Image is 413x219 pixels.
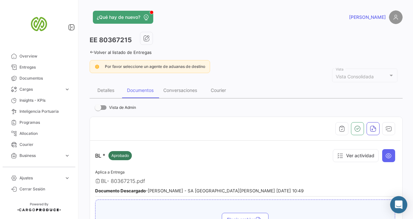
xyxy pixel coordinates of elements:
img: san-miguel-logo.png [23,8,55,40]
span: Inteligencia Portuaria [19,109,70,114]
span: expand_more [64,164,70,170]
a: Courier [5,139,73,150]
div: Detalles [97,87,114,93]
button: Ver actividad [333,149,379,162]
b: Documento Descargado [95,188,146,193]
span: Vista de Admin [109,104,136,111]
span: Aprobado [111,153,129,159]
span: [PERSON_NAME] [349,14,386,20]
span: Courier [19,142,70,148]
small: - [PERSON_NAME] - SA [GEOGRAPHIC_DATA][PERSON_NAME] [DATE] 10:49 [95,188,304,193]
span: ¿Qué hay de nuevo? [97,14,140,20]
span: expand_more [64,86,70,92]
span: Allocation [19,131,70,136]
a: Entregas [5,62,73,73]
img: placeholder-user.png [389,10,403,24]
h3: EE 80367215 [90,35,132,45]
a: Programas [5,117,73,128]
span: Programas [19,120,70,125]
span: Cargas [19,86,62,92]
span: Aplica a Entrega [95,170,125,174]
span: Overview [19,53,70,59]
span: expand_more [64,175,70,181]
a: Insights - KPIs [5,95,73,106]
div: Courier [211,87,226,93]
a: Allocation [5,128,73,139]
span: Insights - KPIs [19,97,70,103]
a: Inteligencia Portuaria [5,106,73,117]
mat-select-trigger: Vista Consolidada [336,74,374,79]
span: Documentos [19,75,70,81]
div: Abrir Intercom Messenger [390,196,407,213]
span: Business [19,153,62,159]
button: ¿Qué hay de nuevo? [93,11,153,24]
a: Documentos [5,73,73,84]
span: Estadísticas [19,164,62,170]
span: Entregas [19,64,70,70]
span: Cerrar Sesión [19,186,70,192]
span: expand_more [64,153,70,159]
div: Documentos [127,87,154,93]
a: Volver al listado de Entregas [90,50,152,55]
a: Overview [5,51,73,62]
div: Conversaciones [163,87,197,93]
span: Ajustes [19,175,62,181]
span: Por favor seleccione un agente de aduanas de destino [105,64,205,69]
span: BL- 80367215.pdf [101,178,145,184]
